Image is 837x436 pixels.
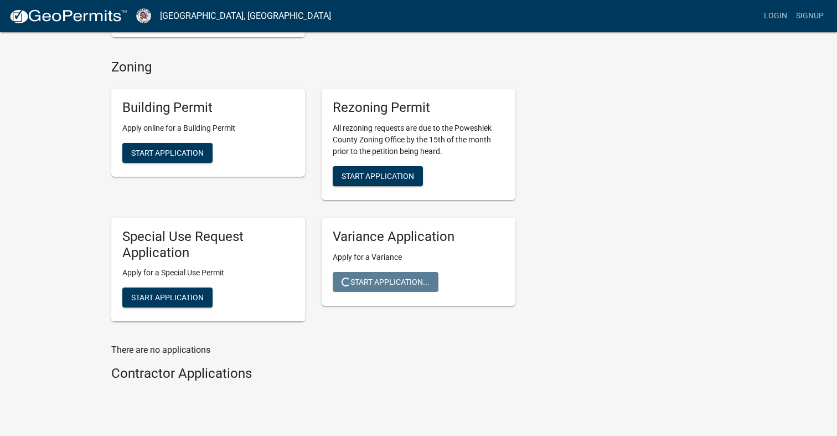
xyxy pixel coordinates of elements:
img: Poweshiek County, IA [136,8,151,23]
h4: Contractor Applications [111,366,515,382]
button: Start Application [333,166,423,186]
p: There are no applications [111,343,515,357]
span: Start Application... [342,277,430,286]
h5: Special Use Request Application [122,229,294,261]
span: Start Application [131,293,204,302]
a: Signup [792,6,828,27]
button: Start Application [122,288,213,307]
p: Apply online for a Building Permit [122,122,294,134]
a: [GEOGRAPHIC_DATA], [GEOGRAPHIC_DATA] [160,7,331,25]
p: Apply for a Variance [333,252,504,263]
button: Start Application... [333,272,438,292]
p: All rezoning requests are due to the Poweshiek County Zoning Office by the 15th of the month prio... [333,122,504,157]
h5: Variance Application [333,229,504,245]
a: Login [759,6,792,27]
span: Start Application [342,171,414,180]
h4: Zoning [111,59,515,75]
h5: Rezoning Permit [333,100,504,116]
button: Start Application [122,143,213,163]
h5: Building Permit [122,100,294,116]
span: Start Application [131,148,204,157]
wm-workflow-list-section: Contractor Applications [111,366,515,386]
p: Apply for a Special Use Permit [122,267,294,279]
